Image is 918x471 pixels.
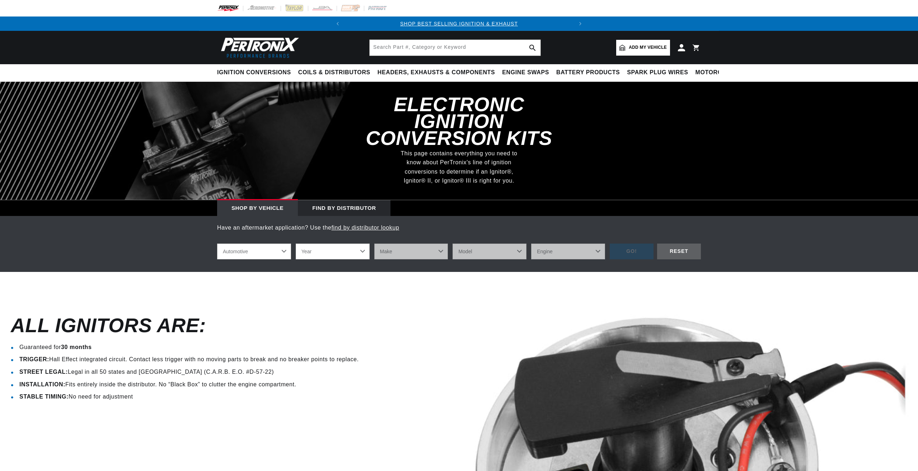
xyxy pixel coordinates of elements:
[374,244,448,259] select: Make
[295,64,374,81] summary: Coils & Distributors
[296,244,370,259] select: Year
[616,40,670,56] a: Add my vehicle
[573,17,587,31] button: Translation missing: en.sections.announcements.next_announcement
[217,35,300,60] img: Pertronix
[217,223,701,232] p: Have an aftermarket application? Use the
[623,64,692,81] summary: Spark Plug Wires
[19,392,359,401] li: No need for adjustment
[553,64,623,81] summary: Battery Products
[298,69,370,76] span: Coils & Distributors
[61,344,92,350] strong: 30 months
[19,394,69,400] strong: STABLE TIMING:
[627,69,688,76] span: Spark Plug Wires
[19,343,359,352] li: Guaranteed for
[199,17,719,31] slideshow-component: Translation missing: en.sections.announcements.announcement_bar
[19,356,49,362] strong: TRIGGER:
[453,244,526,259] select: Model
[19,380,359,389] li: Fits entirely inside the distributor. No “Black Box” to clutter the engine compartment.
[502,69,549,76] span: Engine Swaps
[331,225,399,231] a: find by distributor lookup
[695,69,738,76] span: Motorcycle
[396,149,522,185] p: This page contains everything you need to know about PerTronix's line of ignition conversions to ...
[19,355,359,364] li: Hall Effect integrated circuit. Contact less trigger with no moving parts to break and no breaker...
[217,64,295,81] summary: Ignition Conversions
[531,244,605,259] select: Engine
[378,69,495,76] span: Headers, Exhausts & Components
[692,64,742,81] summary: Motorcycle
[351,96,567,146] h3: Electronic Ignition Conversion Kits
[498,64,553,81] summary: Engine Swaps
[11,317,206,334] h2: All Ignitors ARe:
[298,200,390,216] div: Find by Distributor
[19,369,68,375] strong: STREET LEGAL:
[19,381,65,387] strong: INSTALLATION:
[217,244,291,259] select: Ride Type
[217,69,291,76] span: Ignition Conversions
[525,40,540,56] button: search button
[657,244,701,260] div: RESET
[400,21,518,27] a: SHOP BEST SELLING IGNITION & EXHAUST
[556,69,620,76] span: Battery Products
[629,44,667,51] span: Add my vehicle
[217,200,298,216] div: Shop by vehicle
[345,20,573,28] div: Announcement
[19,367,359,377] li: Legal in all 50 states and [GEOGRAPHIC_DATA] (C.A.R.B. E.O. #D-57-22)
[370,40,540,56] input: Search Part #, Category or Keyword
[345,20,573,28] div: 1 of 2
[331,17,345,31] button: Translation missing: en.sections.announcements.previous_announcement
[374,64,498,81] summary: Headers, Exhausts & Components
